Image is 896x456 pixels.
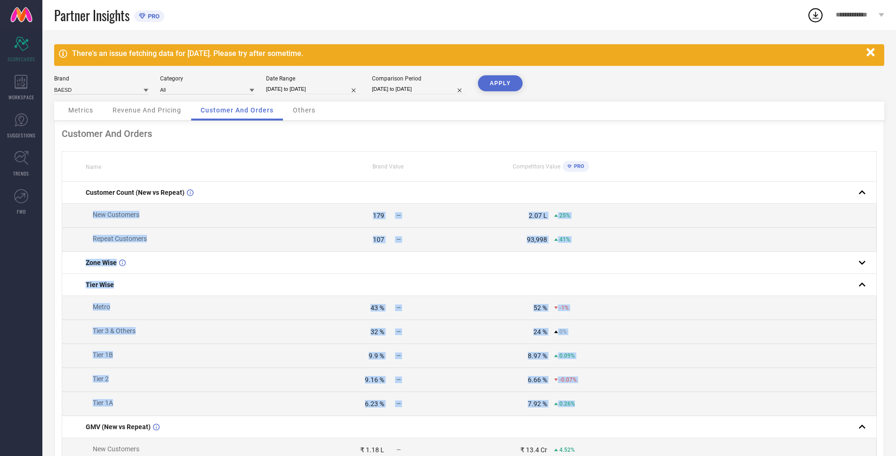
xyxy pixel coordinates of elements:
[528,400,547,408] div: 7.92 %
[17,208,26,215] span: FWD
[478,75,523,91] button: APPLY
[559,212,570,219] span: 25%
[396,400,401,407] span: —
[559,236,570,243] span: 41%
[369,352,384,360] div: 9.9 %
[372,75,466,82] div: Comparison Period
[160,75,254,82] div: Category
[396,212,401,219] span: —
[93,351,113,359] span: Tier 1B
[528,352,547,360] div: 8.97 %
[396,352,401,359] span: —
[371,328,384,336] div: 32 %
[93,235,147,242] span: Repeat Customers
[13,170,29,177] span: TRENDS
[86,423,151,431] span: GMV (New vs Repeat)
[93,211,139,218] span: New Customers
[528,376,547,384] div: 6.66 %
[533,328,547,336] div: 24 %
[513,163,560,170] span: Competitors Value
[86,259,117,266] span: Zone Wise
[62,128,877,139] div: Customer And Orders
[86,164,101,170] span: Name
[7,132,36,139] span: SUGGESTIONS
[559,447,575,453] span: 4.52%
[145,13,160,20] span: PRO
[559,328,567,335] span: 0%
[373,212,384,219] div: 179
[559,376,577,383] span: -0.07%
[371,304,384,312] div: 43 %
[365,400,384,408] div: 6.23 %
[372,163,404,170] span: Brand Value
[113,106,181,114] span: Revenue And Pricing
[807,7,824,24] div: Open download list
[572,163,584,169] span: PRO
[86,189,185,196] span: Customer Count (New vs Repeat)
[372,84,466,94] input: Select comparison period
[520,446,547,454] div: ₹ 13.4 Cr
[8,94,34,101] span: WORKSPACE
[396,236,401,243] span: —
[533,304,547,312] div: 52 %
[93,327,136,335] span: Tier 3 & Others
[396,376,401,383] span: —
[86,281,114,288] span: Tier Wise
[201,106,274,114] span: Customer And Orders
[396,328,401,335] span: —
[93,303,110,311] span: Metro
[8,56,35,63] span: SCORECARDS
[266,84,360,94] input: Select date range
[529,212,547,219] div: 2.07 L
[396,447,401,453] span: —
[93,445,139,453] span: New Customers
[559,352,575,359] span: 0.09%
[293,106,315,114] span: Others
[93,399,113,407] span: Tier 1A
[373,236,384,243] div: 107
[559,400,575,407] span: 0.26%
[54,75,148,82] div: Brand
[68,106,93,114] span: Metrics
[360,446,384,454] div: ₹ 1.18 L
[559,304,569,311] span: -1%
[527,236,547,243] div: 93,998
[72,49,862,58] div: There's an issue fetching data for [DATE]. Please try after sometime.
[93,375,109,383] span: Tier 2
[396,304,401,311] span: —
[266,75,360,82] div: Date Range
[54,6,129,25] span: Partner Insights
[365,376,384,384] div: 9.16 %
